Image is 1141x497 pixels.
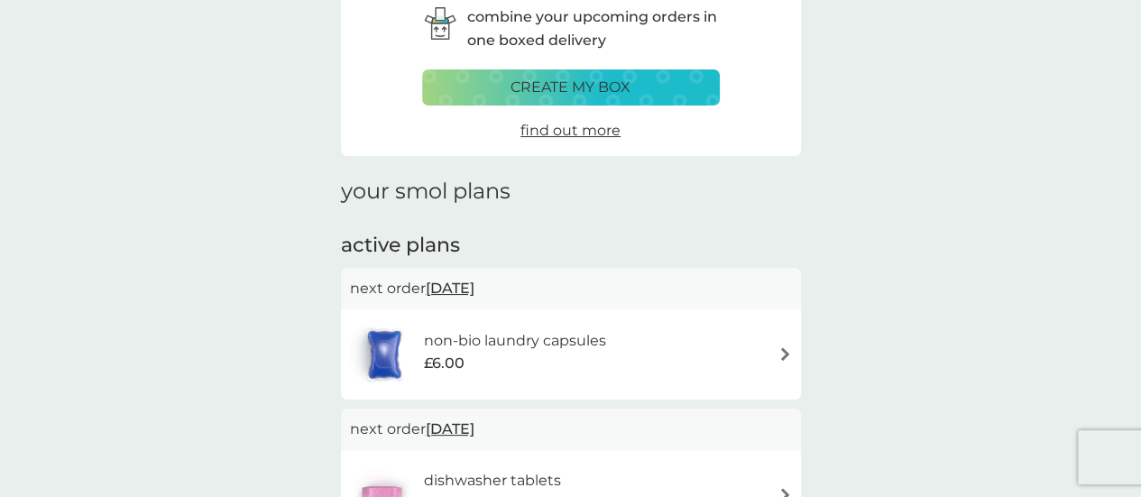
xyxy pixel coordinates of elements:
span: [DATE] [426,271,474,306]
p: create my box [511,76,630,99]
img: non-bio laundry capsules [350,323,419,386]
p: combine your upcoming orders in one boxed delivery [467,5,720,51]
button: create my box [422,69,720,106]
span: find out more [520,122,621,139]
span: £6.00 [423,352,464,375]
p: next order [350,277,792,300]
h1: your smol plans [341,179,801,205]
img: arrow right [778,347,792,361]
h6: non-bio laundry capsules [423,329,605,353]
h6: dishwasher tablets [423,469,560,492]
span: [DATE] [426,411,474,446]
p: next order [350,418,792,441]
h2: active plans [341,232,801,260]
a: find out more [520,119,621,143]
